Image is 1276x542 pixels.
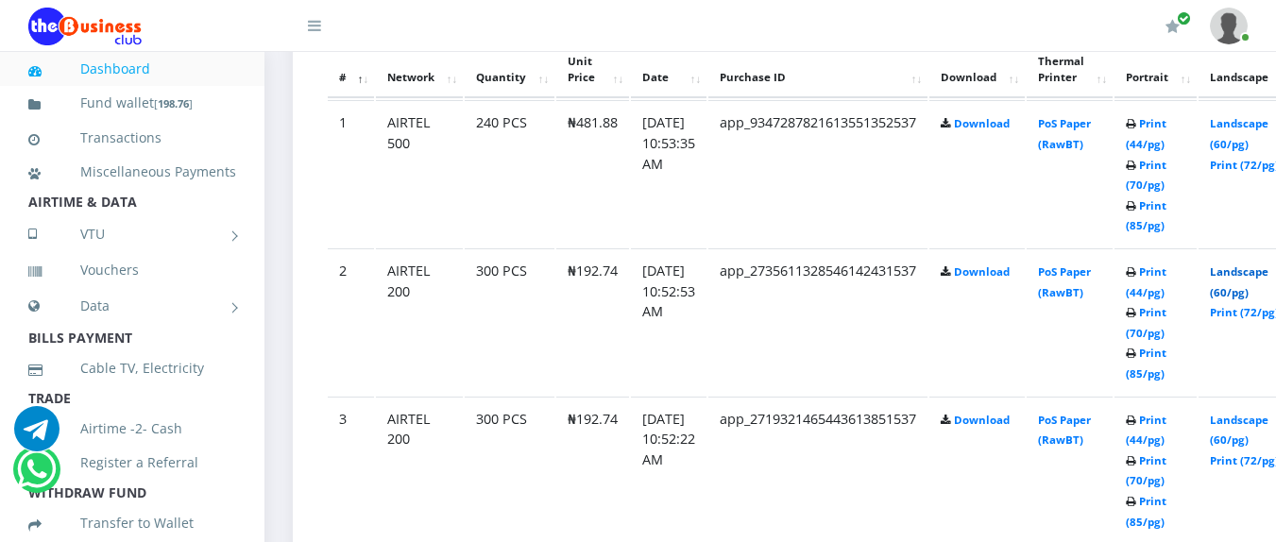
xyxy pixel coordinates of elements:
a: PoS Paper (RawBT) [1038,264,1091,299]
a: Download [954,413,1010,427]
a: Landscape (60/pg) [1210,264,1268,299]
a: Register a Referral [28,441,236,484]
th: Date: activate to sort column ascending [631,41,706,99]
a: VTU [28,211,236,258]
th: Thermal Printer: activate to sort column ascending [1027,41,1113,99]
td: ₦481.88 [556,100,629,246]
a: Landscape (60/pg) [1210,413,1268,448]
a: Vouchers [28,248,236,292]
a: Data [28,282,236,330]
td: 1 [328,100,374,246]
small: [ ] [154,96,193,110]
a: PoS Paper (RawBT) [1038,413,1091,448]
td: app_2735611328546142431537 [708,248,927,395]
span: Renew/Upgrade Subscription [1177,11,1191,25]
th: Quantity: activate to sort column ascending [465,41,554,99]
a: Chat for support [17,461,56,492]
a: Print (44/pg) [1126,264,1166,299]
td: [DATE] 10:53:35 AM [631,100,706,246]
a: Print (85/pg) [1126,346,1166,381]
a: Miscellaneous Payments [28,150,236,194]
i: Renew/Upgrade Subscription [1165,19,1180,34]
a: Chat for support [14,420,60,451]
a: Print (85/pg) [1126,198,1166,233]
td: [DATE] 10:52:53 AM [631,248,706,395]
a: Landscape (60/pg) [1210,116,1268,151]
th: Unit Price: activate to sort column ascending [556,41,629,99]
a: Print (44/pg) [1126,116,1166,151]
img: Logo [28,8,142,45]
a: PoS Paper (RawBT) [1038,116,1091,151]
th: #: activate to sort column descending [328,41,374,99]
th: Network: activate to sort column ascending [376,41,463,99]
td: AIRTEL 200 [376,248,463,395]
a: Print (70/pg) [1126,305,1166,340]
td: 2 [328,248,374,395]
a: Dashboard [28,47,236,91]
a: Print (85/pg) [1126,494,1166,529]
a: Download [954,264,1010,279]
th: Download: activate to sort column ascending [929,41,1025,99]
th: Portrait: activate to sort column ascending [1114,41,1197,99]
a: Airtime -2- Cash [28,407,236,450]
a: Print (70/pg) [1126,158,1166,193]
a: Print (44/pg) [1126,413,1166,448]
a: Download [954,116,1010,130]
a: Transactions [28,116,236,160]
a: Print (70/pg) [1126,453,1166,488]
td: 240 PCS [465,100,554,246]
th: Purchase ID: activate to sort column ascending [708,41,927,99]
a: Fund wallet[198.76] [28,81,236,126]
td: 300 PCS [465,248,554,395]
b: 198.76 [158,96,189,110]
td: ₦192.74 [556,248,629,395]
a: Cable TV, Electricity [28,347,236,390]
td: AIRTEL 500 [376,100,463,246]
td: app_9347287821613551352537 [708,100,927,246]
img: User [1210,8,1248,44]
